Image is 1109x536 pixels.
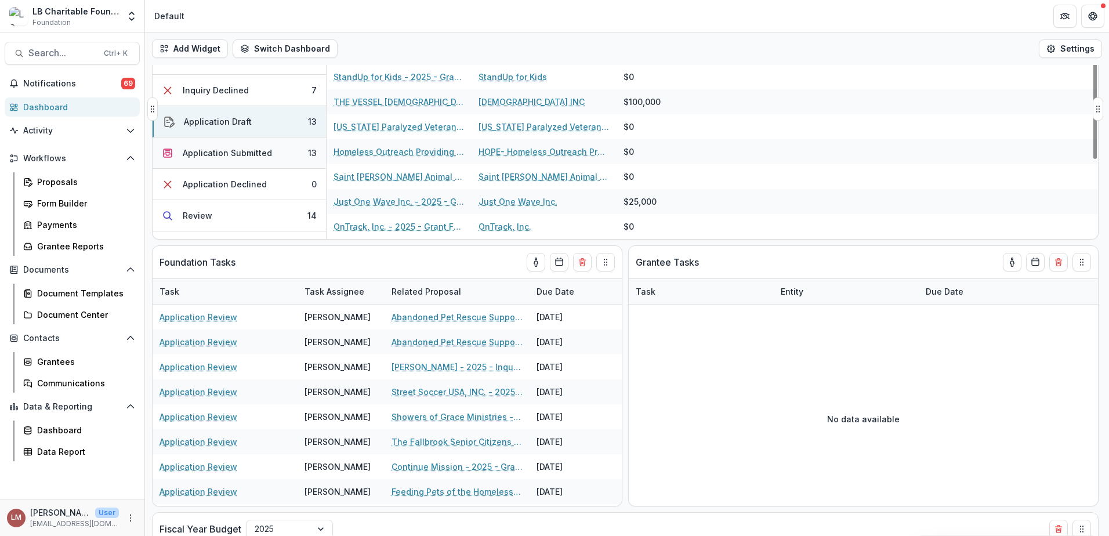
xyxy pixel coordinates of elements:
[392,336,523,348] a: Abandoned Pet Rescue Support - 2025 - Grant Funding Request Requirements and Questionnaires
[23,154,121,164] span: Workflows
[527,253,545,271] button: toggle-assigned-to-me
[827,413,900,425] p: No data available
[19,352,140,371] a: Grantees
[30,519,119,529] p: [EMAIL_ADDRESS][DOMAIN_NAME]
[37,356,131,368] div: Grantees
[19,194,140,213] a: Form Builder
[153,279,298,304] div: Task
[11,514,21,521] div: Loida Mendoza
[479,96,585,108] a: [DEMOGRAPHIC_DATA] INC
[624,146,634,158] div: $0
[37,446,131,458] div: Data Report
[392,361,523,373] a: [PERSON_NAME] - 2025 - Inquiry Form
[37,424,131,436] div: Dashboard
[5,397,140,416] button: Open Data & Reporting
[19,237,140,256] a: Grantee Reports
[154,10,184,22] div: Default
[1003,253,1021,271] button: toggle-assigned-to-me
[19,374,140,393] a: Communications
[334,171,465,183] a: Saint [PERSON_NAME] Animal Foundation - 2025 - Grant Funding Request Requirements and Questionnaires
[530,404,617,429] div: [DATE]
[530,429,617,454] div: [DATE]
[23,265,121,275] span: Documents
[298,285,371,298] div: Task Assignee
[37,309,131,321] div: Document Center
[1053,5,1077,28] button: Partners
[624,71,634,83] div: $0
[385,279,530,304] div: Related Proposal
[624,220,634,233] div: $0
[305,436,371,448] div: [PERSON_NAME]
[233,39,338,58] button: Switch Dashboard
[774,279,919,304] div: Entity
[30,506,90,519] p: [PERSON_NAME]
[19,442,140,461] a: Data Report
[530,279,617,304] div: Due Date
[153,285,186,298] div: Task
[153,169,326,200] button: Application Declined0
[573,253,592,271] button: Delete card
[479,71,547,83] a: StandUp for Kids
[160,255,235,269] p: Foundation Tasks
[1072,253,1091,271] button: Drag
[160,436,237,448] a: Application Review
[9,7,28,26] img: LB Charitable Foundation
[32,17,71,28] span: Foundation
[550,253,568,271] button: Calendar
[479,195,557,208] a: Just One Wave Inc.
[160,311,237,323] a: Application Review
[305,386,371,398] div: [PERSON_NAME]
[596,253,615,271] button: Drag
[19,305,140,324] a: Document Center
[530,504,617,529] div: [DATE]
[311,84,317,96] div: 7
[37,176,131,188] div: Proposals
[624,96,661,108] div: $100,000
[124,511,137,525] button: More
[479,171,610,183] a: Saint [PERSON_NAME] Animal Foundation
[392,311,523,323] a: Abandoned Pet Rescue Support - 2025 - Grant Funding Request Requirements and Questionnaires
[160,461,237,473] a: Application Review
[305,461,371,473] div: [PERSON_NAME]
[153,106,326,137] button: Application Draft13
[629,279,774,304] div: Task
[5,42,140,65] button: Search...
[629,285,662,298] div: Task
[919,279,1006,304] div: Due Date
[530,305,617,329] div: [DATE]
[334,195,465,208] a: Just One Wave Inc. - 2025 - Grant Funding Request Requirements and Questionnaires
[1049,253,1068,271] button: Delete card
[160,336,237,348] a: Application Review
[121,78,135,89] span: 69
[624,121,634,133] div: $0
[311,178,317,190] div: 0
[5,329,140,347] button: Open Contacts
[305,411,371,423] div: [PERSON_NAME]
[305,361,371,373] div: [PERSON_NAME]
[95,508,119,518] p: User
[160,522,241,536] p: Fiscal Year Budget
[479,121,610,133] a: [US_STATE] Paralyzed Veterans of America
[1039,39,1102,58] button: Settings
[5,149,140,168] button: Open Workflows
[334,121,465,133] a: [US_STATE] Paralyzed Veterans of America - 2025 - Inquiry Form
[153,137,326,169] button: Application Submitted13
[530,454,617,479] div: [DATE]
[298,279,385,304] div: Task Assignee
[334,146,465,158] a: Homeless Outreach Providing Encouragement - 2025 - Inquiry Form
[183,178,267,190] div: Application Declined
[23,126,121,136] span: Activity
[23,101,131,113] div: Dashboard
[183,147,272,159] div: Application Submitted
[37,219,131,231] div: Payments
[385,285,468,298] div: Related Proposal
[1093,97,1103,121] button: Drag
[102,47,130,60] div: Ctrl + K
[305,486,371,498] div: [PERSON_NAME]
[392,411,523,423] a: Showers of Grace Ministries - 2025 - Inquiry Form
[392,436,523,448] a: The Fallbrook Senior Citizens Service Club - 2025 - Grant Funding Request Requirements and Questi...
[479,146,610,158] a: HOPE- Homeless Outreach Providing Encouragement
